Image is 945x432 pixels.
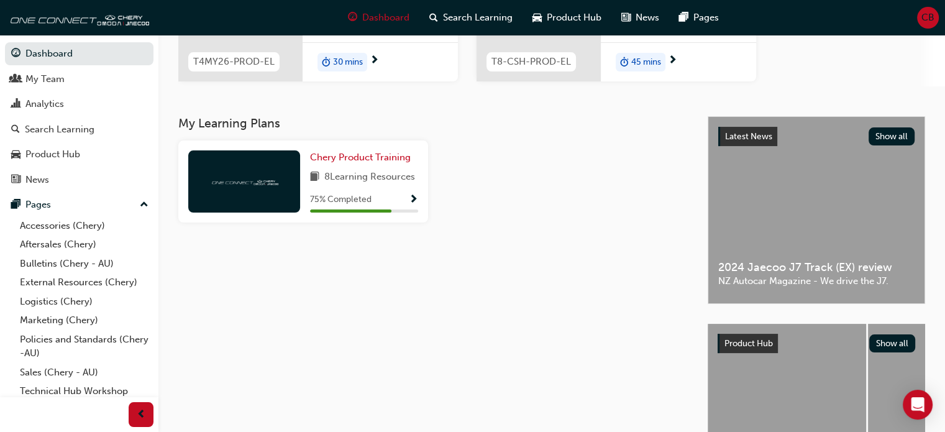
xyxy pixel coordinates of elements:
span: 8 Learning Resources [324,170,415,185]
span: Chery Product Training [310,152,411,163]
a: guage-iconDashboard [338,5,419,30]
span: NZ Autocar Magazine - We drive the J7. [718,274,915,288]
button: Pages [5,193,153,216]
span: search-icon [11,124,20,136]
a: pages-iconPages [669,5,729,30]
span: guage-icon [11,48,21,60]
span: T8-CSH-PROD-EL [491,55,571,69]
span: duration-icon [620,54,629,70]
a: news-iconNews [611,5,669,30]
a: News [5,168,153,191]
span: Pages [693,11,719,25]
a: Logistics (Chery) [15,292,153,311]
div: Product Hub [25,147,80,162]
img: oneconnect [6,5,149,30]
span: pages-icon [11,200,21,211]
span: prev-icon [137,407,146,423]
div: My Team [25,72,65,86]
a: Search Learning [5,118,153,141]
a: Product Hub [5,143,153,166]
div: Search Learning [25,122,94,137]
a: Bulletins (Chery - AU) [15,254,153,273]
span: next-icon [668,55,677,67]
button: Show all [869,334,916,352]
a: Analytics [5,93,153,116]
span: search-icon [429,10,438,25]
span: pages-icon [679,10,688,25]
span: 45 mins [631,55,661,70]
a: Sales (Chery - AU) [15,363,153,382]
span: 75 % Completed [310,193,372,207]
a: Accessories (Chery) [15,216,153,236]
h3: My Learning Plans [178,116,688,131]
a: Chery Product Training [310,150,416,165]
span: CB [921,11,934,25]
span: Product Hub [724,338,773,349]
span: duration-icon [322,54,331,70]
span: chart-icon [11,99,21,110]
span: news-icon [11,175,21,186]
span: car-icon [532,10,542,25]
span: Search Learning [443,11,513,25]
span: up-icon [140,197,148,213]
a: My Team [5,68,153,91]
span: Product Hub [547,11,601,25]
img: oneconnect [210,175,278,187]
span: news-icon [621,10,631,25]
div: Pages [25,198,51,212]
a: Policies and Standards (Chery -AU) [15,330,153,363]
a: Technical Hub Workshop information [15,382,153,415]
a: Latest NewsShow all [718,127,915,147]
button: Show Progress [409,192,418,208]
span: people-icon [11,74,21,85]
span: Dashboard [362,11,409,25]
span: 30 mins [333,55,363,70]
span: Latest News [725,131,772,142]
span: book-icon [310,170,319,185]
a: External Resources (Chery) [15,273,153,292]
div: Analytics [25,97,64,111]
span: next-icon [370,55,379,67]
a: Product HubShow all [718,334,915,354]
div: Open Intercom Messenger [903,390,933,420]
span: Show Progress [409,195,418,206]
span: T4MY26-PROD-EL [193,55,275,69]
div: News [25,173,49,187]
a: Dashboard [5,42,153,65]
span: car-icon [11,149,21,160]
span: guage-icon [348,10,357,25]
span: 2024 Jaecoo J7 Track (EX) review [718,260,915,275]
a: car-iconProduct Hub [523,5,611,30]
a: Aftersales (Chery) [15,235,153,254]
button: DashboardMy TeamAnalyticsSearch LearningProduct HubNews [5,40,153,193]
button: Show all [869,127,915,145]
a: search-iconSearch Learning [419,5,523,30]
a: Latest NewsShow all2024 Jaecoo J7 Track (EX) reviewNZ Autocar Magazine - We drive the J7. [708,116,925,304]
span: News [636,11,659,25]
button: CB [917,7,939,29]
a: Marketing (Chery) [15,311,153,330]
